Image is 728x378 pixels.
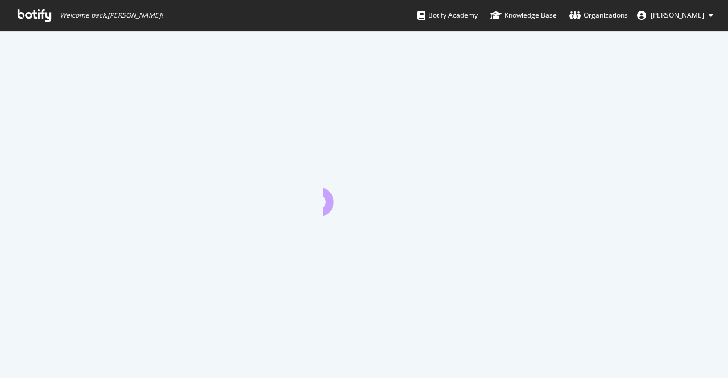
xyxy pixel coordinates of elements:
span: Welcome back, [PERSON_NAME] ! [60,11,163,20]
div: animation [323,175,405,216]
button: [PERSON_NAME] [628,6,722,24]
div: Knowledge Base [490,10,557,21]
div: Botify Academy [417,10,478,21]
span: Andy Li [651,10,704,20]
div: Organizations [569,10,628,21]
